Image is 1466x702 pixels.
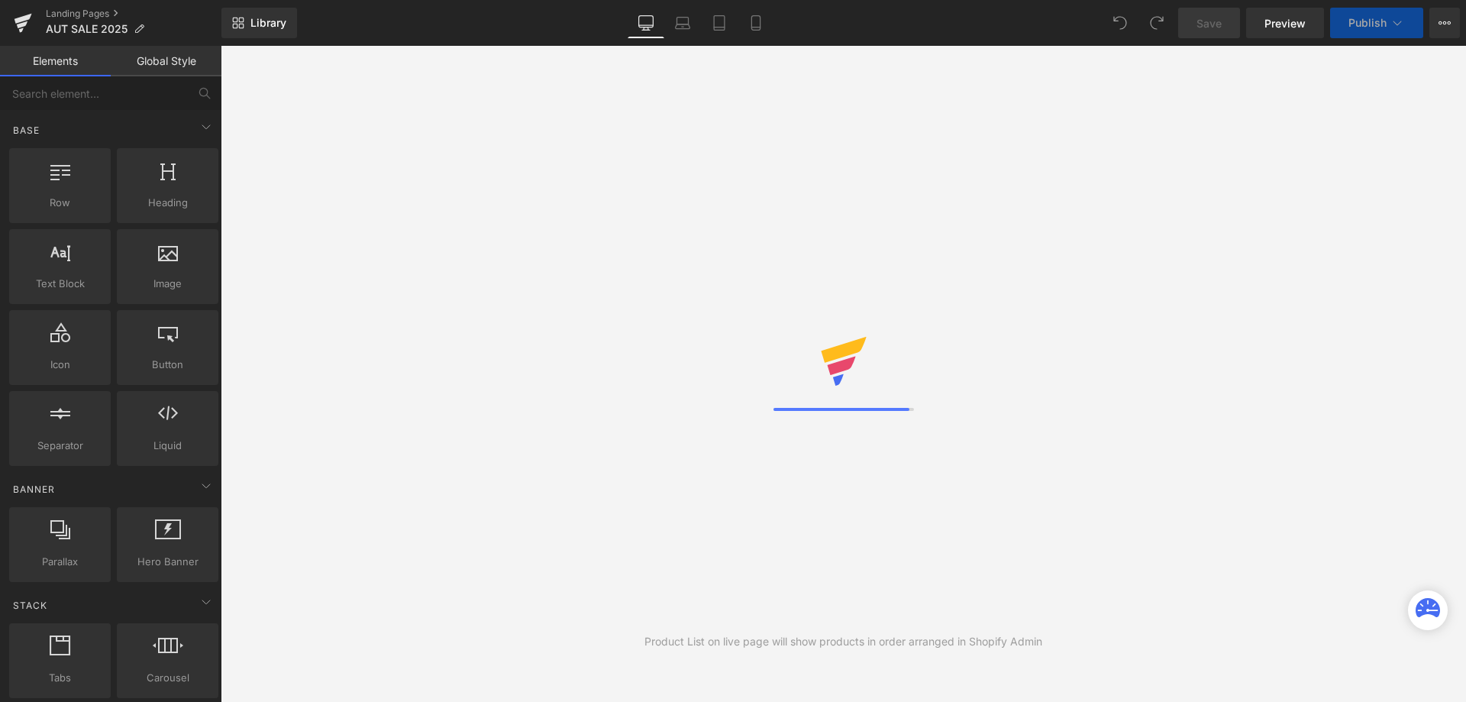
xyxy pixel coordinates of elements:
button: More [1429,8,1460,38]
a: Tablet [701,8,738,38]
a: Laptop [664,8,701,38]
span: Separator [14,438,106,454]
span: Row [14,195,106,211]
a: Landing Pages [46,8,221,20]
span: Image [121,276,214,292]
span: AUT SALE 2025 [46,23,128,35]
span: Preview [1264,15,1306,31]
span: Carousel [121,670,214,686]
span: Library [250,16,286,30]
button: Undo [1105,8,1135,38]
span: Save [1196,15,1222,31]
span: Hero Banner [121,554,214,570]
span: Stack [11,598,49,613]
div: Product List on live page will show products in order arranged in Shopify Admin [644,633,1042,650]
a: New Library [221,8,297,38]
span: Text Block [14,276,106,292]
a: Preview [1246,8,1324,38]
button: Publish [1330,8,1423,38]
button: Redo [1141,8,1172,38]
a: Mobile [738,8,774,38]
span: Tabs [14,670,106,686]
span: Heading [121,195,214,211]
span: Liquid [121,438,214,454]
span: Base [11,123,41,137]
span: Banner [11,482,57,497]
a: Desktop [628,8,664,38]
span: Parallax [14,554,106,570]
a: Global Style [111,46,221,76]
span: Publish [1348,17,1387,29]
span: Icon [14,357,106,373]
span: Button [121,357,214,373]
